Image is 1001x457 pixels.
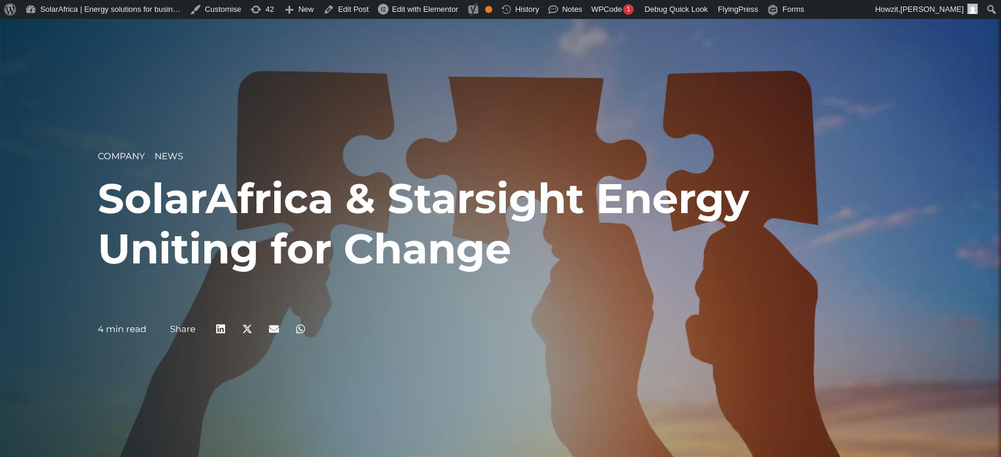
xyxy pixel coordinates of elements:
[392,5,458,14] span: Edit with Elementor
[170,323,195,334] a: Share
[155,150,183,162] span: News
[485,6,492,13] div: OK
[98,150,145,162] span: Company
[623,4,634,15] div: 1
[234,316,261,342] div: Share on x-twitter
[287,316,314,342] div: Share on whatsapp
[98,324,146,334] p: 4 min read
[261,316,287,342] div: Share on email
[145,150,155,162] span: __
[98,173,903,274] h1: SolarAfrica & Starsight Energy Uniting for Change
[207,316,234,342] div: Share on linkedin
[900,5,964,14] span: [PERSON_NAME]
